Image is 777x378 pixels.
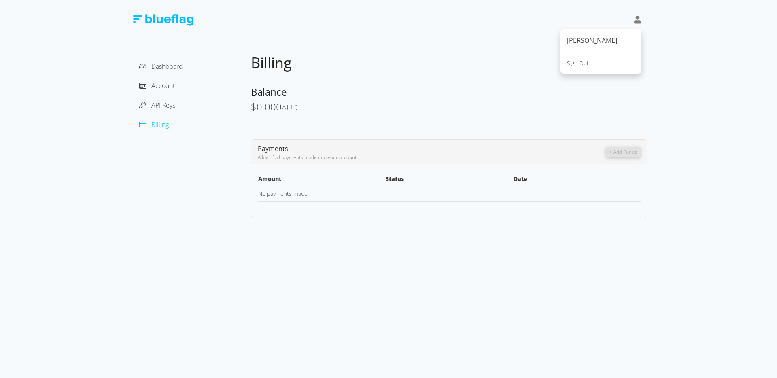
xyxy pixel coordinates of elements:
span: AUD [282,102,298,113]
td: No payments made [258,186,385,202]
a: Account [139,81,175,90]
span: Payments [258,144,288,153]
img: Blue Flag Logo [133,14,193,26]
span: $ [251,100,257,113]
a: Billing [139,120,169,129]
a: Dashboard [139,62,183,71]
span: 0.000 [257,100,282,113]
button: + Add Funds [606,147,641,157]
div: Sign Out [567,59,635,67]
a: API Keys [139,101,175,110]
th: Status [385,174,513,186]
span: API Keys [151,101,175,110]
div: [PERSON_NAME] [567,36,635,45]
span: Billing [251,53,292,72]
span: Balance [251,85,287,98]
span: Billing [151,120,169,129]
div: A log of all payments made into your account [258,154,606,161]
th: Date [513,174,641,186]
span: Dashboard [151,62,183,71]
span: Account [151,81,175,90]
th: Amount [258,174,385,186]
